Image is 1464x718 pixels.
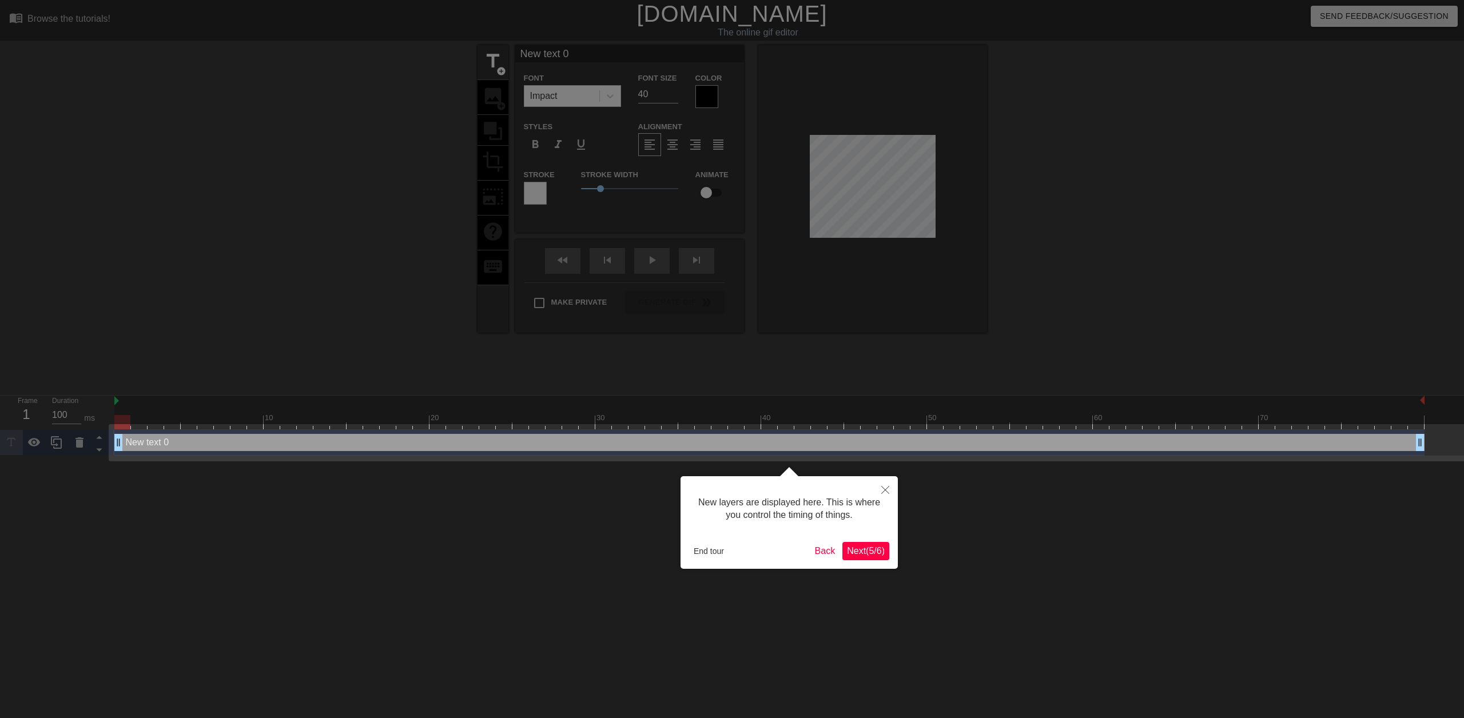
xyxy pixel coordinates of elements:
[810,542,840,560] button: Back
[847,546,885,556] span: Next ( 5 / 6 )
[842,542,889,560] button: Next
[689,485,889,533] div: New layers are displayed here. This is where you control the timing of things.
[873,476,898,502] button: Close
[689,543,729,560] button: End tour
